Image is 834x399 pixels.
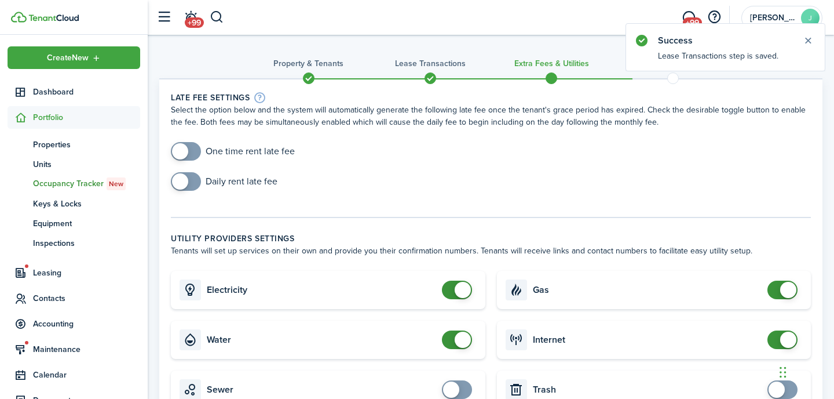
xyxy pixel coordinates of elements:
div: Drag [780,355,787,390]
a: Equipment [8,213,140,233]
span: New [109,179,123,189]
notify-title: Success [658,34,791,48]
a: Messaging [678,3,700,32]
card-title: Sewer [207,385,436,395]
notify-body: Lease Transactions step is saved. [626,50,825,71]
card-title: Trash [533,385,762,395]
span: Contacts [33,292,140,304]
span: Leasing [33,267,140,279]
span: Keys & Locks [33,198,140,210]
wizard-step-header-title: Utility providers settings [171,233,811,245]
a: Units [8,154,140,174]
button: Search [210,8,224,27]
span: Dashboard [33,86,140,98]
span: +99 [683,17,702,28]
a: Properties [8,135,140,154]
h3: Extra fees & Utilities [514,57,589,70]
img: TenantCloud [28,14,79,21]
button: Open menu [8,46,140,69]
span: Units [33,158,140,171]
span: Properties [33,139,140,151]
wizard-step-header-description: Tenants will set up services on their own and provide you their confirmation numbers. Tenants wil... [171,245,811,257]
iframe: Chat Widget [776,343,834,399]
card-title: Electricity [207,285,436,295]
a: Occupancy TrackerNew [8,174,140,194]
a: Inspections [8,233,140,253]
button: Open sidebar [153,6,175,28]
span: Calendar [33,369,140,381]
a: Dashboard [8,81,140,103]
span: Equipment [33,217,140,230]
card-title: Water [207,335,436,345]
h3: Lease Transactions [395,57,466,70]
a: Notifications [180,3,202,32]
span: Create New [47,54,89,62]
span: John [750,14,796,22]
span: Portfolio [33,111,140,124]
card-title: Internet [533,335,762,345]
wizard-step-header-title: Late fee settings [171,91,811,104]
span: Inspections [33,237,140,249]
button: Open resource center [704,8,724,27]
a: Keys & Locks [8,194,140,213]
span: Accounting [33,318,140,330]
h3: Property & Tenants [273,57,343,70]
button: Close notify [800,32,816,49]
span: Maintenance [33,343,140,356]
card-title: Gas [533,285,762,295]
span: +99 [185,17,204,28]
img: TenantCloud [11,12,27,23]
wizard-step-header-description: Select the option below and the system will automatically generate the following late fee once th... [171,104,811,128]
avatar-text: J [801,9,820,27]
span: Occupancy Tracker [33,177,140,190]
